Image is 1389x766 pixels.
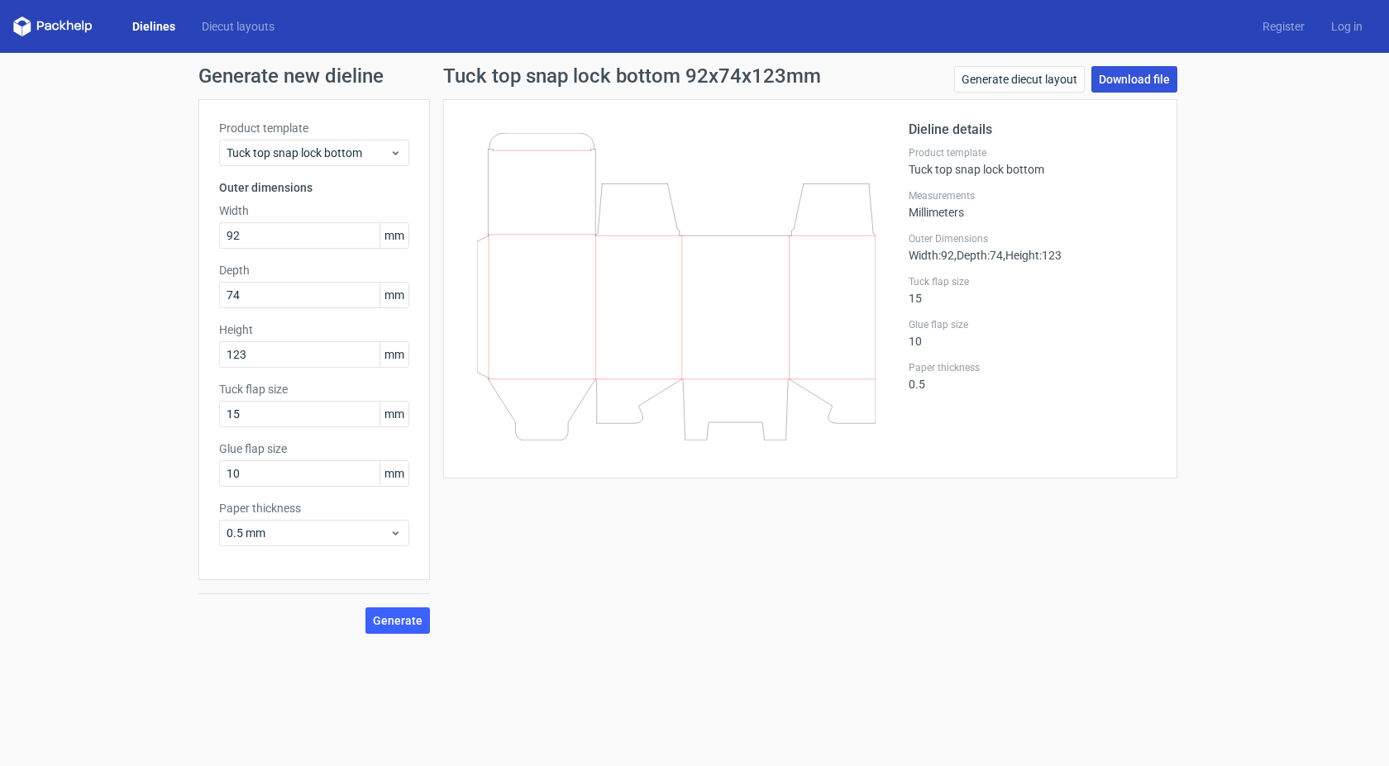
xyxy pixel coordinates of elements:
[1318,18,1376,35] a: Log in
[909,146,1157,159] label: Product template
[909,232,1157,245] label: Outer Dimensions
[379,461,408,486] span: mm
[189,18,288,35] a: Diecut layouts
[227,145,389,161] span: Tuck top snap lock bottom
[379,283,408,307] span: mm
[1249,18,1318,35] a: Register
[219,262,409,278] label: Depth
[198,66,1191,86] h1: Generate new dieline
[443,66,821,86] h1: Tuck top snap lock bottom 92x74x123mm
[909,189,1157,202] label: Measurements
[379,402,408,426] span: mm
[365,607,430,634] button: Generate
[909,318,1157,348] div: 10
[909,318,1157,331] label: Glue flap size
[219,500,409,516] label: Paper thickness
[909,189,1157,219] div: Millimeters
[909,361,1157,374] label: Paper thickness
[379,342,408,367] span: mm
[1091,66,1177,93] a: Download file
[227,525,389,541] span: 0.5 mm
[909,249,954,262] span: Width : 92
[909,361,1157,391] div: 0.5
[373,615,422,626] span: Generate
[219,321,409,338] label: Height
[909,120,1157,140] h2: Dieline details
[1003,249,1062,262] span: , Height : 123
[219,202,409,219] label: Width
[909,146,1157,176] div: Tuck top snap lock bottom
[219,179,409,196] h3: Outer dimensions
[219,120,409,136] label: Product template
[219,381,409,397] label: Tuck flap size
[119,18,189,35] a: Dielines
[909,275,1157,288] label: Tuck flap size
[954,249,1003,262] span: , Depth : 74
[909,275,1157,305] div: 15
[219,440,409,457] label: Glue flap size
[379,223,408,248] span: mm
[954,66,1085,93] a: Generate diecut layout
